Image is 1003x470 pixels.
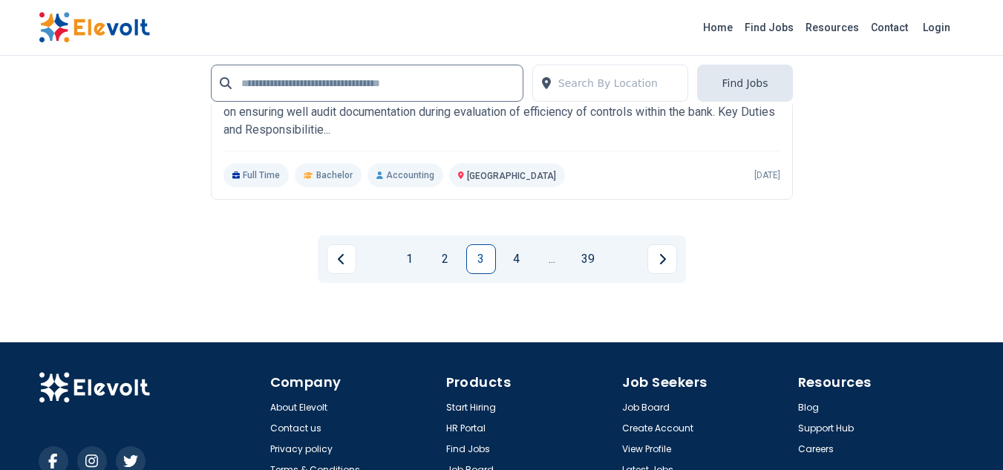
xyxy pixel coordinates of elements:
[622,422,693,434] a: Create Account
[367,163,443,187] p: Accounting
[929,399,1003,470] iframe: Chat Widget
[798,443,834,455] a: Careers
[697,16,739,39] a: Home
[798,402,819,414] a: Blog
[622,402,670,414] a: Job Board
[270,422,321,434] a: Contact us
[327,244,677,274] ul: Pagination
[754,169,780,181] p: [DATE]
[798,422,854,434] a: Support Hub
[39,4,193,247] iframe: Advertisement
[446,422,486,434] a: HR Portal
[622,372,789,393] h4: Job Seekers
[223,85,780,139] p: Job Purpose The role holder is responsible for providing support on all matters to audit team lea...
[446,372,613,393] h4: Products
[502,244,532,274] a: Page 4
[395,244,425,274] a: Page 1
[431,244,460,274] a: Page 2
[223,39,780,187] a: Central Bank of KenyaRisk And Compliance Analyst 1 (Business Analyst 1)Central Bank of KenyaJob P...
[466,244,496,274] a: Page 3 is your current page
[647,244,677,274] a: Next page
[270,372,437,393] h4: Company
[467,171,556,181] span: [GEOGRAPHIC_DATA]
[270,402,327,414] a: About Elevolt
[622,443,671,455] a: View Profile
[446,443,490,455] a: Find Jobs
[446,402,496,414] a: Start Hiring
[798,372,965,393] h4: Resources
[39,12,150,43] img: Elevolt
[800,16,865,39] a: Resources
[223,163,290,187] p: Full Time
[538,244,567,274] a: Jump forward
[914,13,959,42] a: Login
[39,372,150,403] img: Elevolt
[327,244,356,274] a: Previous page
[739,16,800,39] a: Find Jobs
[270,443,333,455] a: Privacy policy
[573,244,603,274] a: Page 39
[316,169,353,181] span: Bachelor
[697,65,792,102] button: Find Jobs
[865,16,914,39] a: Contact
